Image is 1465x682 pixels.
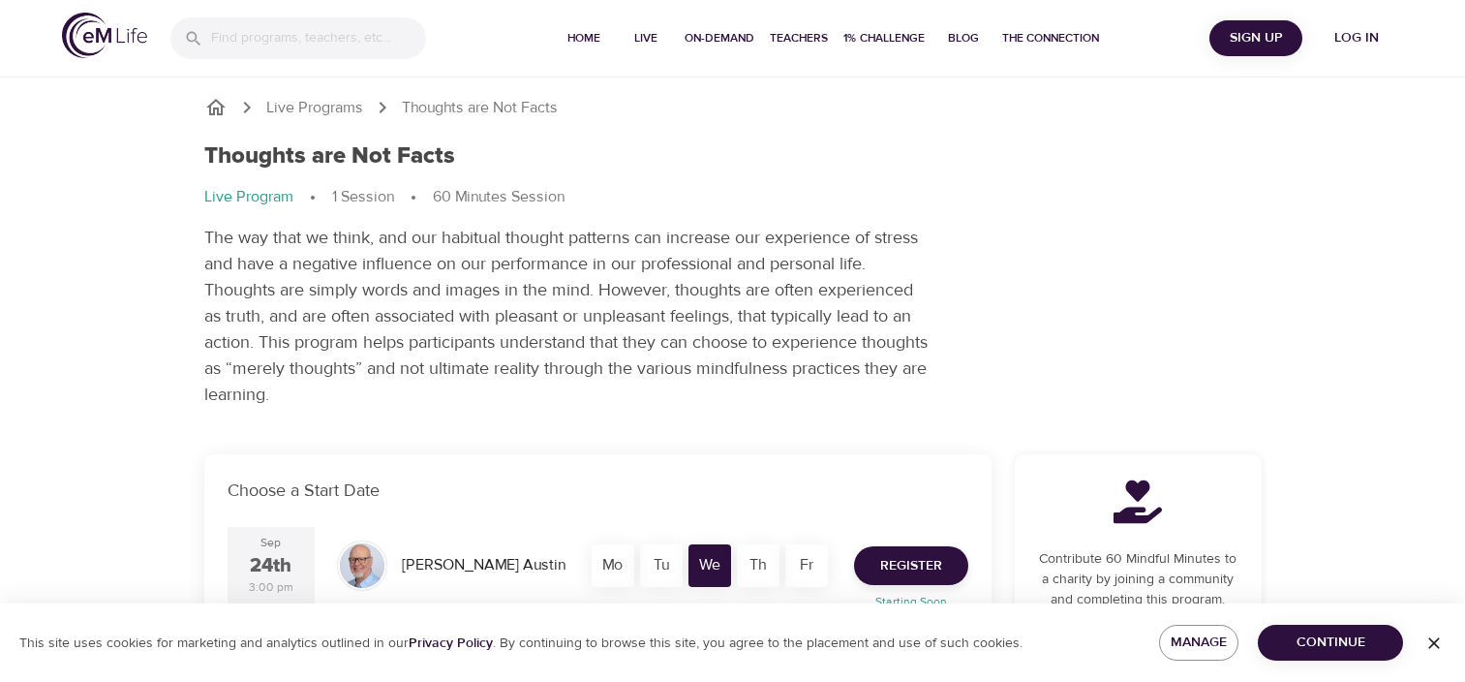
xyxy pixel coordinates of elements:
[1159,625,1239,661] button: Manage
[785,544,828,587] div: Fr
[249,579,293,596] div: 3:00 pm
[770,28,828,48] span: Teachers
[843,28,925,48] span: 1% Challenge
[737,544,779,587] div: Th
[266,97,363,119] a: Live Programs
[228,478,968,504] p: Choose a Start Date
[940,28,987,48] span: Blog
[854,546,968,585] button: Register
[1318,26,1395,50] span: Log in
[561,28,607,48] span: Home
[1217,26,1295,50] span: Sign Up
[62,13,147,58] img: logo
[433,186,565,208] p: 60 Minutes Session
[204,186,293,208] p: Live Program
[640,544,683,587] div: Tu
[880,554,942,578] span: Register
[1038,549,1238,610] p: Contribute 60 Mindful Minutes to a charity by joining a community and completing this program.
[402,97,558,119] p: Thoughts are Not Facts
[1310,20,1403,56] button: Log in
[1175,631,1224,655] span: Manage
[332,186,394,208] p: 1 Session
[250,552,291,580] div: 24th
[409,635,493,652] a: Privacy Policy
[688,544,731,587] div: We
[211,17,426,59] input: Find programs, teachers, etc...
[685,28,754,48] span: On-Demand
[592,544,634,587] div: Mo
[1273,631,1388,655] span: Continue
[204,96,1262,119] nav: breadcrumb
[394,546,573,584] div: [PERSON_NAME] Austin
[623,28,669,48] span: Live
[1258,625,1403,661] button: Continue
[260,535,281,551] div: Sep
[842,593,980,610] p: Starting Soon
[204,186,1262,209] nav: breadcrumb
[204,142,455,170] h1: Thoughts are Not Facts
[1002,28,1099,48] span: The Connection
[1209,20,1302,56] button: Sign Up
[204,225,931,408] p: The way that we think, and our habitual thought patterns can increase our experience of stress an...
